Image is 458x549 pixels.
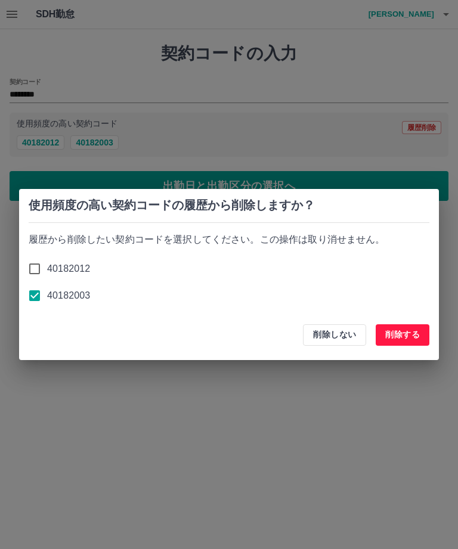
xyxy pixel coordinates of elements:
button: 削除する [376,324,429,346]
h2: 使用頻度の高い契約コードの履歴から削除しますか？ [19,189,439,222]
button: 削除しない [303,324,366,346]
span: 40182003 [47,289,90,303]
span: 40182012 [47,262,90,276]
p: 履歴から削除したい契約コードを選択してください。この操作は取り消せません。 [29,232,429,256]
